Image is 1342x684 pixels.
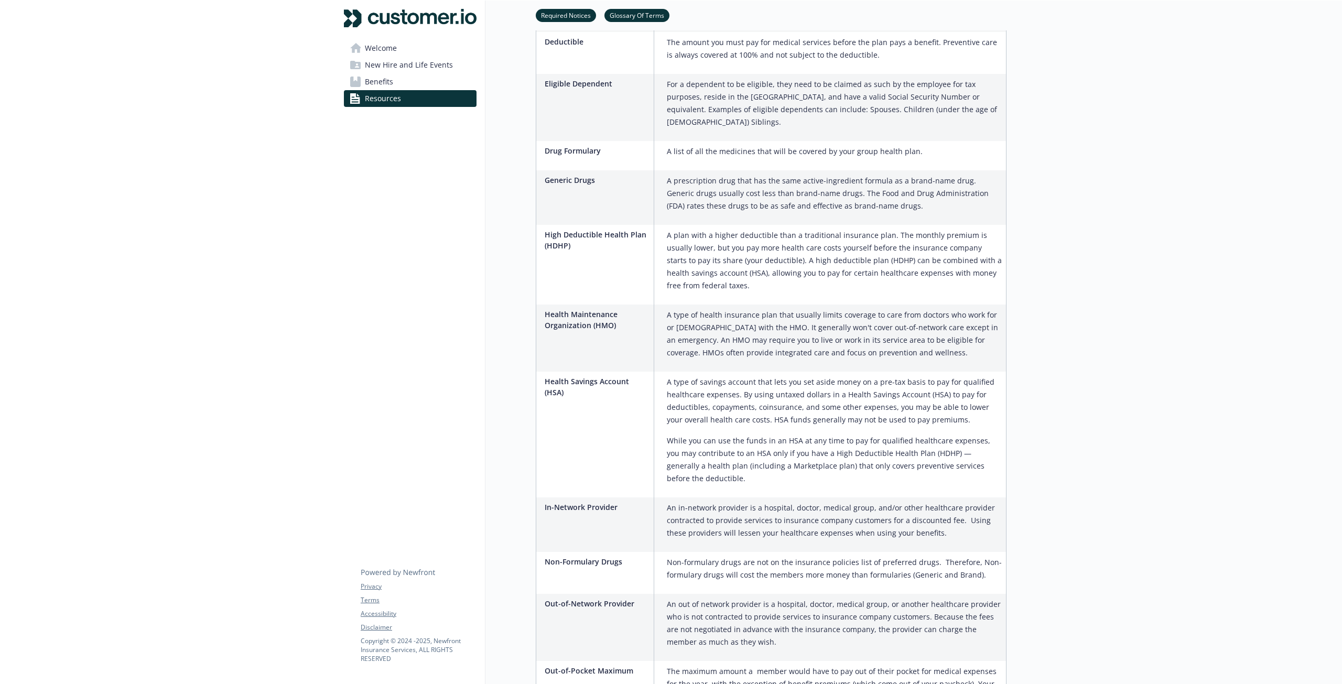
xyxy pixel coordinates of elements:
p: A prescription drug that has the same active-ingredient formula as a brand-name drug. Generic dru... [667,175,1002,212]
p: Generic Drugs [545,175,650,186]
p: Eligible Dependent [545,78,650,89]
p: A list of all the medicines that will be covered by your group health plan. [667,145,923,158]
a: Disclaimer [361,623,476,632]
a: New Hire and Life Events [344,57,477,73]
p: A plan with a higher deductible than a traditional insurance plan. The monthly premium is usually... [667,229,1002,292]
p: Non-Formulary Drugs [545,556,650,567]
p: Drug Formulary [545,145,650,156]
a: Required Notices [536,10,596,20]
p: Out-of-Pocket Maximum [545,665,650,676]
p: High Deductible Health Plan (HDHP) [545,229,650,251]
p: A type of health insurance plan that usually limits coverage to care from doctors who work for or... [667,309,1002,359]
p: In-Network Provider [545,502,650,513]
span: Welcome [365,40,397,57]
p: For a dependent to be eligible, they need to be claimed as such by the employee for tax purposes,... [667,78,1002,128]
p: Out-of-Network Provider [545,598,650,609]
a: Benefits [344,73,477,90]
p: An in-network provider is a hospital, doctor, medical group, and/or other healthcare provider con... [667,502,1002,539]
p: While you can use the funds in an HSA at any time to pay for qualified healthcare expenses, you m... [667,435,1002,485]
a: Terms [361,595,476,605]
a: Welcome [344,40,477,57]
a: Glossary Of Terms [604,10,669,20]
p: A type of savings account that lets you set aside money on a pre-tax basis to pay for qualified h... [667,376,1002,426]
p: Copyright © 2024 - 2025 , Newfront Insurance Services, ALL RIGHTS RESERVED [361,636,476,663]
p: Health Savings Account (HSA) [545,376,650,398]
a: Resources [344,90,477,107]
a: Privacy [361,582,476,591]
p: An out of network provider is a hospital, doctor, medical group, or another healthcare provider w... [667,598,1002,648]
p: The amount you must pay for medical services before the plan pays a benefit. Preventive care is a... [667,36,1002,61]
span: New Hire and Life Events [365,57,453,73]
a: Accessibility [361,609,476,618]
p: Health Maintenance Organization (HMO) [545,309,650,331]
span: Benefits [365,73,393,90]
p: Deductible [545,36,650,47]
p: Non-formulary drugs are not on the insurance policies list of preferred drugs. Therefore, Non-for... [667,556,1002,581]
span: Resources [365,90,401,107]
